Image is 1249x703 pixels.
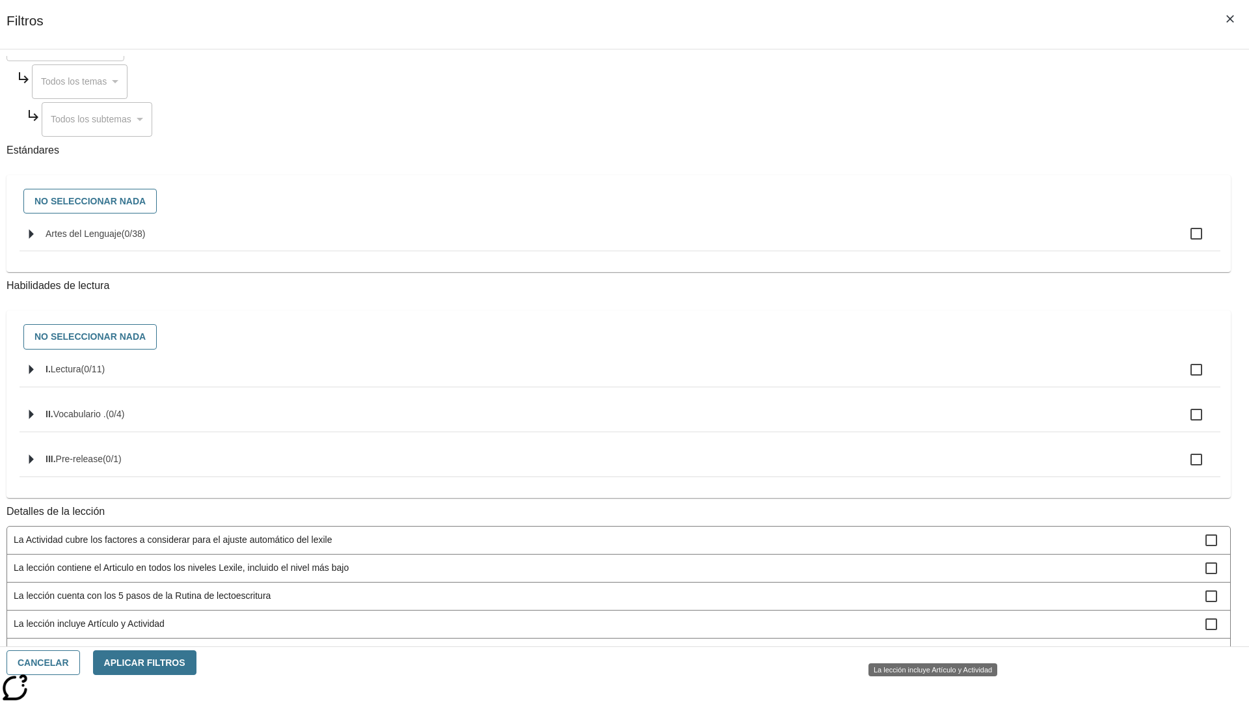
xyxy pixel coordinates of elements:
button: No seleccionar nada [23,189,157,214]
ul: Detalles de la lección [7,526,1231,694]
button: Aplicar Filtros [93,650,196,676]
span: La lección cuenta con los 5 pasos de la Rutina de lectoescritura [14,589,1205,603]
div: La lección contiene el Articulo en todos los niveles Lexile, incluido el nivel más bajo [7,555,1230,583]
span: 0 estándares seleccionados/38 estándares en grupo [122,228,146,239]
span: Artes del Lenguaje [46,228,122,239]
div: Seleccione estándares [17,186,1220,217]
p: Detalles de la lección [7,504,1231,519]
span: Lectura [51,364,81,374]
span: La lección incluye Artículo y Actividad [14,617,1205,631]
div: La lección cuenta con los 5 pasos de la Rutina de lectoescritura [7,583,1230,611]
button: Cerrar los filtros del Menú lateral [1216,5,1244,33]
div: La Actividad cubre los factores a considerar para el ajuste automático del lexile [7,527,1230,555]
p: Habilidades de lectura [7,279,1231,294]
span: 0 estándares seleccionados/4 estándares en grupo [106,409,125,419]
span: Pre-release [56,454,103,464]
span: I. [46,364,51,374]
span: Las lecciones incluyen artículo y preguntas para el análisis [14,645,1205,659]
div: Las lecciones incluyen artículo y preguntas para el análisis [7,639,1230,667]
h1: Filtros [7,13,44,49]
ul: Seleccione estándares [20,217,1220,262]
span: II. [46,409,53,419]
span: La lección contiene el Articulo en todos los niveles Lexile, incluido el nivel más bajo [14,561,1205,575]
div: Seleccione una Asignatura [42,102,152,137]
span: III. [46,454,56,464]
span: La Actividad cubre los factores a considerar para el ajuste automático del lexile [14,533,1205,547]
p: Estándares [7,143,1231,158]
span: 0 estándares seleccionados/11 estándares en grupo [81,364,105,374]
div: Seleccione habilidades [17,321,1220,353]
span: 0 estándares seleccionados/1 estándares en grupo [103,454,122,464]
ul: Seleccione habilidades [20,353,1220,488]
button: Cancelar [7,650,80,676]
div: La lección incluye Artículo y Actividad [868,663,997,676]
button: No seleccionar nada [23,324,157,350]
span: Vocabulario . [53,409,106,419]
div: Seleccione una Asignatura [32,64,128,99]
div: La lección incluye Artículo y Actividad [7,611,1230,639]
